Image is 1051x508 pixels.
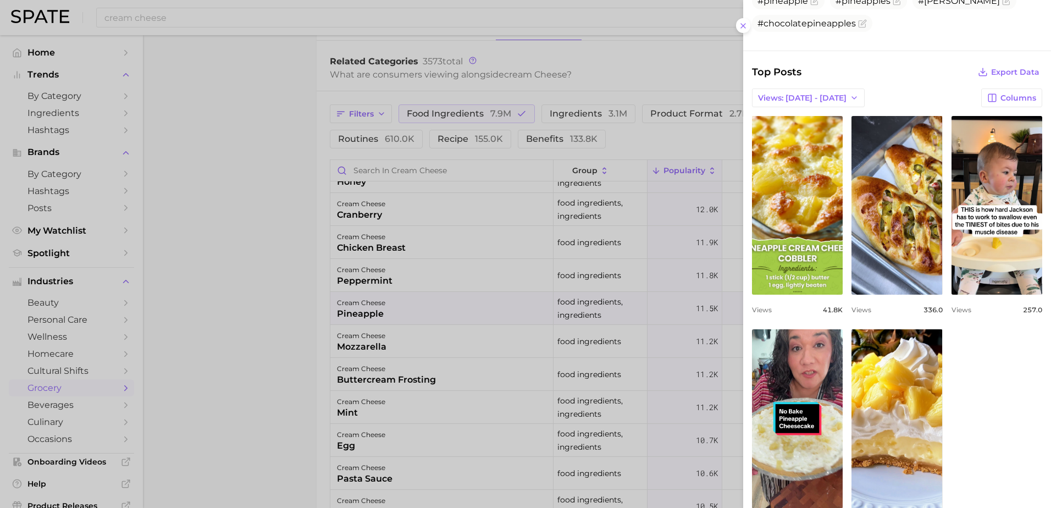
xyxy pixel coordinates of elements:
span: Top Posts [752,64,801,80]
span: Export Data [991,68,1039,77]
button: Export Data [975,64,1042,80]
button: Views: [DATE] - [DATE] [752,89,865,107]
button: Columns [981,89,1042,107]
span: Views [752,306,772,314]
span: 257.0 [1023,306,1042,314]
span: #chocolatepineapples [757,18,856,29]
span: Views [952,306,971,314]
span: Columns [1000,93,1036,103]
span: 41.8k [823,306,843,314]
button: Flag as miscategorized or irrelevant [858,19,867,28]
span: Views: [DATE] - [DATE] [758,93,847,103]
span: 336.0 [923,306,943,314]
span: Views [851,306,871,314]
